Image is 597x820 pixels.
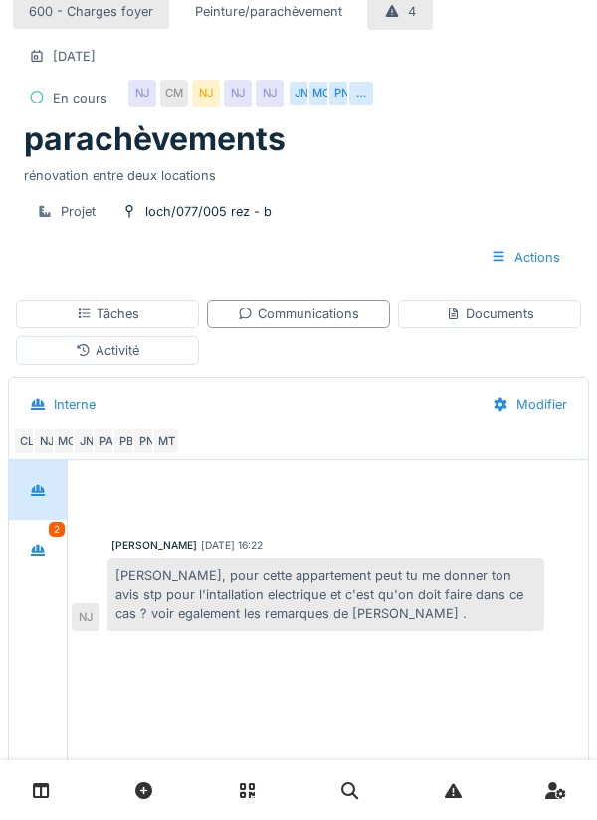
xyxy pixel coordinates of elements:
div: Activité [76,341,139,360]
div: Communications [238,305,359,323]
div: 600 - Charges foyer [29,2,153,21]
h1: parachèvements [24,120,286,158]
div: JN [288,80,315,107]
div: PA [93,427,120,455]
div: … [347,80,375,107]
div: 2 [49,522,65,537]
div: Interne [54,395,96,414]
div: MC [307,80,335,107]
div: PN [132,427,160,455]
div: Peinture/parachèvement [195,2,342,21]
div: PB [112,427,140,455]
div: [DATE] 16:22 [201,538,263,553]
div: MC [53,427,81,455]
div: Projet [61,202,96,221]
div: CL [13,427,41,455]
div: rénovation entre deux locations [24,158,573,185]
div: NJ [192,80,220,107]
div: JN [73,427,100,455]
div: NJ [224,80,252,107]
div: MT [152,427,180,455]
div: Documents [446,305,534,323]
div: CM [160,80,188,107]
div: PN [327,80,355,107]
div: [PERSON_NAME] [111,538,197,553]
div: 4 [408,2,416,21]
div: En cours [53,89,107,107]
div: [DATE] [53,47,96,66]
div: Modifier [476,386,584,423]
div: Actions [474,239,577,276]
div: Tâches [77,305,139,323]
div: NJ [256,80,284,107]
div: loch/077/005 rez - b [145,202,272,221]
div: NJ [33,427,61,455]
div: NJ [72,603,99,631]
div: NJ [128,80,156,107]
div: [PERSON_NAME], pour cette appartement peut tu me donner ton avis stp pour l'intallation electriqu... [107,558,544,632]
